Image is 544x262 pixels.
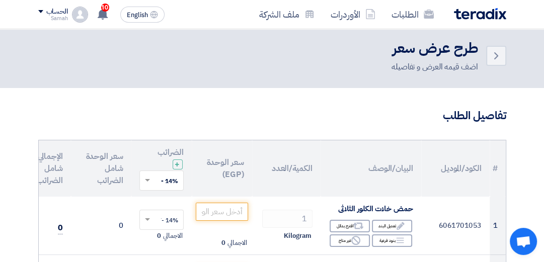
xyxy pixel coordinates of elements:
div: غير متاح [330,234,370,247]
th: الكمية/العدد [252,140,321,197]
th: سعر الوحدة (EGP) [192,140,252,197]
th: # [490,140,506,197]
td: 0 [71,197,131,255]
span: 0 [58,222,63,234]
span: حمض خلات الكلور الثلاثى [338,203,413,214]
span: الاجمالي [163,231,182,241]
a: ملف الشركة [251,3,323,26]
div: بنود فرعية [372,234,412,247]
th: الكود/الموديل [421,140,490,197]
img: profile_test.png [72,7,88,23]
div: تعديل البند [372,220,412,232]
a: الأوردرات [323,3,383,26]
td: 6061701053 [421,197,490,255]
div: اضف قيمه العرض و تفاصيله [392,61,478,73]
a: الطلبات [383,3,442,26]
span: 0 [157,231,161,241]
img: Teradix logo [454,8,506,20]
button: English [120,7,165,23]
input: RFQ_STEP1.ITEMS.2.AMOUNT_TITLE [262,210,313,228]
input: أدخل سعر الوحدة [196,203,248,221]
span: الاجمالي [227,238,247,248]
a: Open chat [510,228,537,255]
div: اقترح بدائل [330,220,370,232]
span: Kilogram [284,231,311,241]
th: سعر الوحدة شامل الضرائب [71,140,131,197]
h2: طرح عرض سعر [392,39,478,58]
th: البيان/الوصف [321,140,421,197]
ng-select: VAT [139,210,184,230]
span: English [127,12,148,19]
div: Samah [38,16,68,21]
td: 1 [490,197,506,255]
span: + [175,158,180,170]
th: الضرائب [131,140,192,197]
span: 10 [101,4,109,12]
div: الحساب [46,8,68,16]
h3: تفاصيل الطلب [38,108,506,124]
th: الإجمالي شامل الضرائب [16,140,71,197]
span: 0 [221,238,225,248]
